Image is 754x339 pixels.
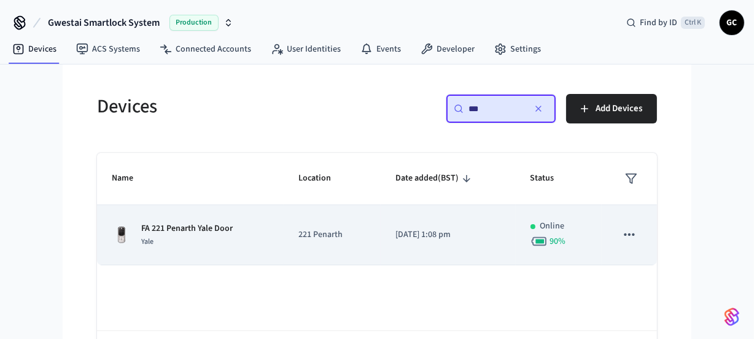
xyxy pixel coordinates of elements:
[725,307,739,327] img: SeamLogoGradient.69752ec5.svg
[681,17,705,29] span: Ctrl K
[531,169,570,188] span: Status
[48,15,160,30] span: Gwestai Smartlock System
[66,38,150,60] a: ACS Systems
[640,17,677,29] span: Find by ID
[395,169,475,188] span: Date added(BST)
[616,12,715,34] div: Find by IDCtrl K
[550,235,566,247] span: 90 %
[721,12,743,34] span: GC
[97,153,657,265] table: sticky table
[298,228,366,241] p: 221 Penarth
[112,225,131,245] img: Yale Assure Touchscreen Wifi Smart Lock, Satin Nickel, Front
[395,228,501,241] p: [DATE] 1:08 pm
[540,220,565,233] p: Online
[566,94,657,123] button: Add Devices
[112,169,149,188] span: Name
[2,38,66,60] a: Devices
[411,38,484,60] a: Developer
[97,94,370,119] h5: Devices
[484,38,551,60] a: Settings
[141,222,233,235] p: FA 221 Penarth Yale Door
[261,38,351,60] a: User Identities
[141,236,154,247] span: Yale
[150,38,261,60] a: Connected Accounts
[169,15,219,31] span: Production
[351,38,411,60] a: Events
[298,169,347,188] span: Location
[720,10,744,35] button: GC
[596,101,642,117] span: Add Devices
